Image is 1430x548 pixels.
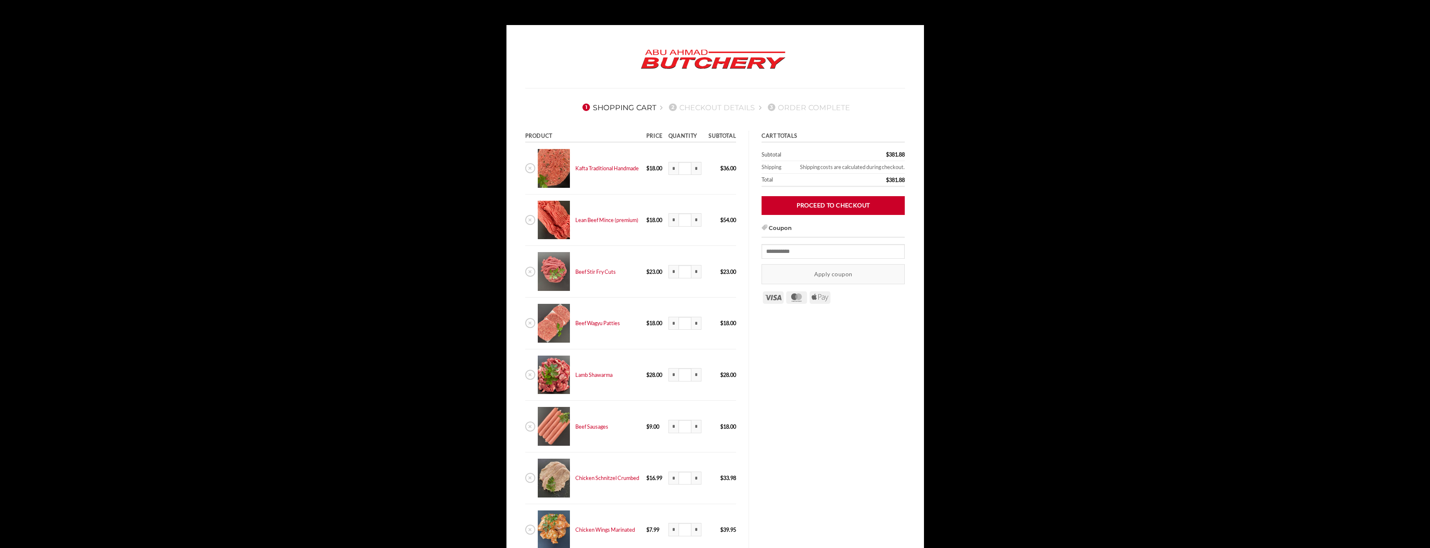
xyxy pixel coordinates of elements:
span: $ [646,320,649,326]
span: $ [720,475,723,481]
bdi: 9.00 [646,423,659,430]
span: $ [646,268,649,275]
th: Total [762,174,835,187]
bdi: 18.00 [720,423,736,430]
a: Lamb Shawarma [575,371,612,378]
h3: Coupon [762,224,905,238]
a: Remove Beef Sausages from cart [525,422,535,432]
th: Price [643,131,666,143]
nav: Checkout steps [525,96,905,118]
bdi: 23.00 [646,268,662,275]
span: $ [646,475,649,481]
bdi: 36.00 [720,165,736,172]
bdi: 18.00 [646,320,662,326]
a: Remove Lamb Shawarma from cart [525,370,535,380]
span: $ [646,165,649,172]
a: 1Shopping Cart [580,103,656,112]
img: Cart [538,459,570,497]
span: $ [886,151,889,158]
a: Remove Beef Stir Fry Cuts from cart [525,267,535,277]
a: Beef Sausages [575,423,608,430]
bdi: 16.99 [646,475,662,481]
span: $ [646,371,649,378]
bdi: 28.00 [720,371,736,378]
a: Beef Wagyu Patties [575,320,620,326]
bdi: 39.95 [720,526,736,533]
img: Cart [538,356,570,394]
th: Cart totals [762,131,905,143]
a: Remove Chicken Wings Marinated from cart [525,525,535,535]
div: Payment icons [762,290,832,304]
span: $ [720,371,723,378]
a: 2Checkout details [666,103,755,112]
th: Quantity [666,131,705,143]
span: $ [720,165,723,172]
a: Proceed to checkout [762,196,905,215]
a: Lean Beef Mince (premium) [575,217,638,223]
button: Apply coupon [762,264,905,284]
bdi: 18.00 [646,217,662,223]
bdi: 7.99 [646,526,659,533]
span: $ [646,526,649,533]
a: Remove Lean Beef Mince (premium) from cart [525,215,535,225]
td: Shipping costs are calculated during checkout. [786,161,905,174]
img: Abu Ahmad Butchery [634,44,792,76]
span: $ [886,177,889,183]
th: Subtotal [705,131,736,143]
span: 2 [669,104,676,111]
a: Kafta Traditional Handmade [575,165,639,172]
a: Remove Kafta Traditional Handmade from cart [525,163,535,173]
th: Subtotal [762,149,835,161]
span: $ [720,268,723,275]
bdi: 18.00 [720,320,736,326]
bdi: 381.88 [886,177,905,183]
img: Cart [538,407,570,446]
a: Chicken Schnitzel Crumbed [575,475,639,481]
iframe: chat widget [1395,515,1422,540]
a: Beef Stir Fry Cuts [575,268,616,275]
bdi: 28.00 [646,371,662,378]
img: Cart [538,201,570,240]
a: Remove Beef Wagyu Patties from cart [525,318,535,328]
span: $ [646,423,649,430]
span: $ [720,217,723,223]
bdi: 23.00 [720,268,736,275]
span: $ [720,526,723,533]
img: Cart [538,252,570,291]
bdi: 381.88 [886,151,905,158]
span: 1 [582,104,590,111]
span: $ [720,423,723,430]
th: Shipping [762,161,786,174]
img: Cart [538,149,570,188]
a: Remove Chicken Schnitzel Crumbed from cart [525,473,535,483]
a: Chicken Wings Marinated [575,526,635,533]
img: Cart [538,304,570,343]
bdi: 18.00 [646,165,662,172]
span: $ [720,320,723,326]
th: Product [525,131,644,143]
span: $ [646,217,649,223]
bdi: 33.98 [720,475,736,481]
bdi: 54.00 [720,217,736,223]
